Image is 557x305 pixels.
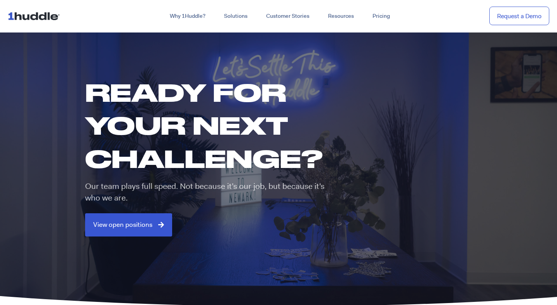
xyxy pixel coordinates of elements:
a: Resources [319,9,363,23]
span: View open positions [93,221,152,228]
a: View open positions [85,213,172,236]
a: Request a Demo [489,7,549,26]
p: Our team plays full speed. Not because it’s our job, but because it’s who we are. [85,181,333,204]
a: Pricing [363,9,399,23]
a: Why 1Huddle? [161,9,215,23]
h1: Ready for your next challenge? [85,76,339,175]
a: Customer Stories [257,9,319,23]
a: Solutions [215,9,257,23]
img: ... [8,9,63,23]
